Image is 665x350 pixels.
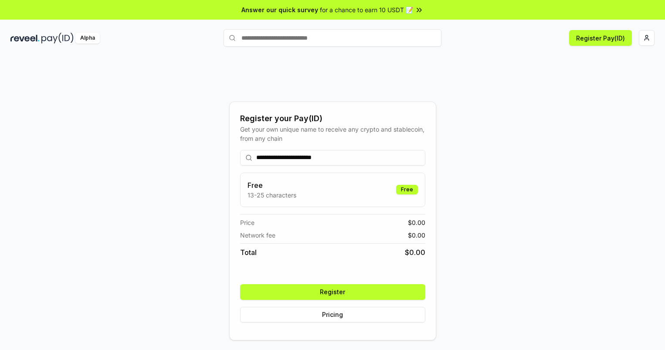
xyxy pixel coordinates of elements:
[408,218,425,227] span: $ 0.00
[320,5,413,14] span: for a chance to earn 10 USDT 📝
[240,284,425,300] button: Register
[240,231,275,240] span: Network fee
[240,125,425,143] div: Get your own unique name to receive any crypto and stablecoin, from any chain
[405,247,425,258] span: $ 0.00
[240,307,425,323] button: Pricing
[240,112,425,125] div: Register your Pay(ID)
[10,33,40,44] img: reveel_dark
[75,33,100,44] div: Alpha
[248,190,296,200] p: 13-25 characters
[396,185,418,194] div: Free
[569,30,632,46] button: Register Pay(ID)
[240,247,257,258] span: Total
[240,218,254,227] span: Price
[248,180,296,190] h3: Free
[41,33,74,44] img: pay_id
[408,231,425,240] span: $ 0.00
[241,5,318,14] span: Answer our quick survey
